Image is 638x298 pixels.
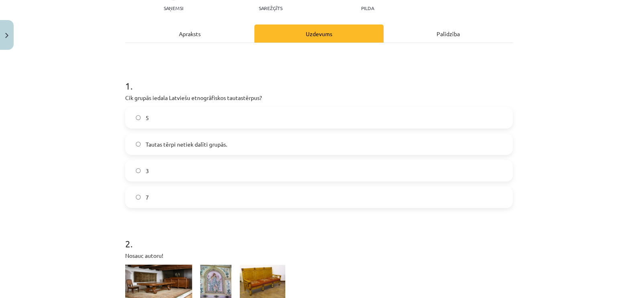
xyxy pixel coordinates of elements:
[136,168,141,173] input: 3
[146,193,149,202] span: 7
[259,5,282,11] p: Sarežģīts
[146,167,149,175] span: 3
[146,140,227,149] span: Tautas tērpi netiek dalīti grupās.
[125,24,254,43] div: Apraksts
[125,66,513,91] h1: 1 .
[136,142,141,147] input: Tautas tērpi netiek dalīti grupās.
[136,115,141,120] input: 5
[125,94,513,102] p: Cik grupās iedala Latviešu etnogrāfiskos tautastērpus?
[125,224,513,249] h1: 2 .
[161,5,187,11] p: Saņemsi
[125,251,513,260] p: Nosauc autoru!
[254,24,384,43] div: Uzdevums
[361,5,374,11] p: pilda
[5,33,8,38] img: icon-close-lesson-0947bae3869378f0d4975bcd49f059093ad1ed9edebbc8119c70593378902aed.svg
[146,114,149,122] span: 5
[384,24,513,43] div: Palīdzība
[136,195,141,200] input: 7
